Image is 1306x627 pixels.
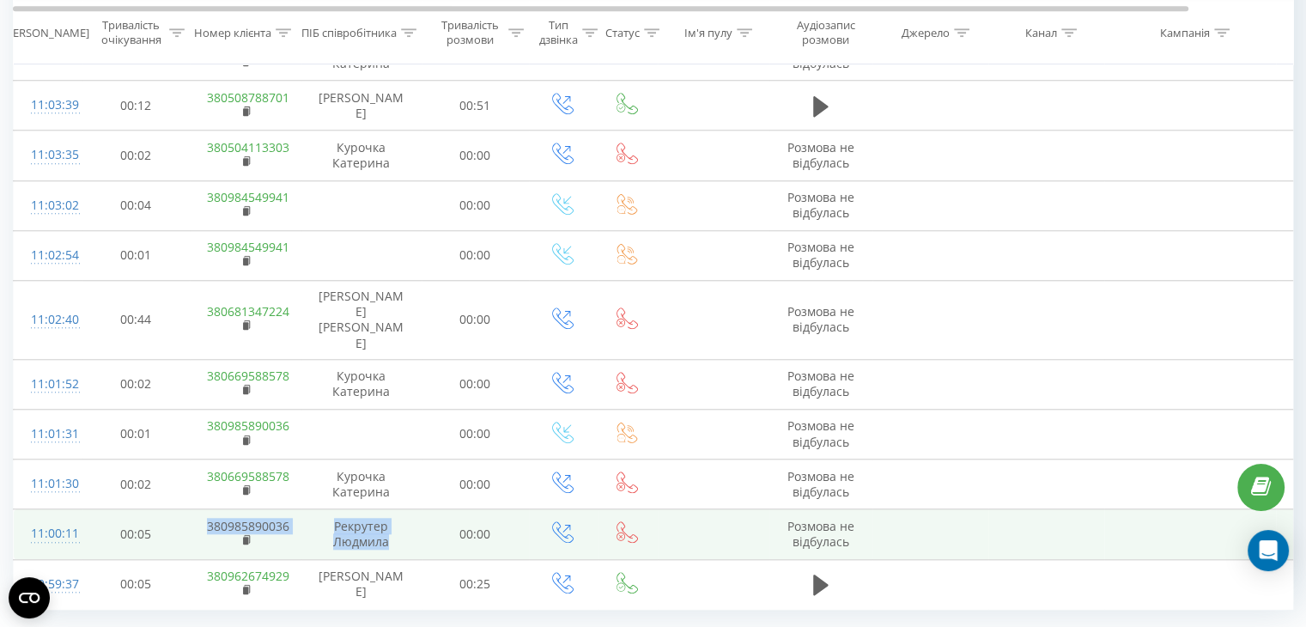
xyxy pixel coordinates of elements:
[31,239,65,272] div: 11:02:54
[207,518,289,534] a: 380985890036
[787,417,854,449] span: Розмова не відбулась
[422,409,529,459] td: 00:00
[31,138,65,172] div: 11:03:35
[1248,530,1289,571] div: Open Intercom Messenger
[31,568,65,601] div: 10:59:37
[97,18,165,47] div: Тривалість очікування
[1025,25,1057,40] div: Канал
[422,559,529,609] td: 00:25
[422,131,529,180] td: 00:00
[787,518,854,550] span: Розмова не відбулась
[207,568,289,584] a: 380962674929
[82,359,190,409] td: 00:02
[301,509,422,559] td: Рекрутер Людмила
[31,368,65,401] div: 11:01:52
[787,40,854,71] span: Розмова не відбулась
[31,517,65,551] div: 11:00:11
[301,131,422,180] td: Курочка Катерина
[301,81,422,131] td: [PERSON_NAME]
[31,189,65,222] div: 11:03:02
[539,18,578,47] div: Тип дзвінка
[82,230,190,280] td: 00:01
[207,303,289,320] a: 380681347224
[605,25,640,40] div: Статус
[1160,25,1210,40] div: Кампанія
[422,460,529,509] td: 00:00
[207,189,289,205] a: 380984549941
[9,577,50,618] button: Open CMP widget
[82,131,190,180] td: 00:02
[301,281,422,360] td: [PERSON_NAME] [PERSON_NAME]
[207,417,289,434] a: 380985890036
[301,359,422,409] td: Курочка Катерина
[207,239,289,255] a: 380984549941
[31,467,65,501] div: 11:01:30
[787,189,854,221] span: Розмова не відбулась
[684,25,732,40] div: Ім'я пулу
[82,509,190,559] td: 00:05
[902,25,950,40] div: Джерело
[436,18,504,47] div: Тривалість розмови
[82,180,190,230] td: 00:04
[784,18,867,47] div: Аудіозапис розмови
[82,559,190,609] td: 00:05
[422,281,529,360] td: 00:00
[301,460,422,509] td: Курочка Катерина
[31,303,65,337] div: 11:02:40
[301,559,422,609] td: [PERSON_NAME]
[422,509,529,559] td: 00:00
[82,281,190,360] td: 00:44
[207,139,289,155] a: 380504113303
[787,468,854,500] span: Розмова не відбулась
[207,368,289,384] a: 380669588578
[82,409,190,459] td: 00:01
[207,468,289,484] a: 380669588578
[787,368,854,399] span: Розмова не відбулась
[787,239,854,271] span: Розмова не відбулась
[422,359,529,409] td: 00:00
[422,81,529,131] td: 00:51
[422,180,529,230] td: 00:00
[787,303,854,335] span: Розмова не відбулась
[787,139,854,171] span: Розмова не відбулась
[3,25,89,40] div: [PERSON_NAME]
[301,25,397,40] div: ПІБ співробітника
[194,25,271,40] div: Номер клієнта
[207,89,289,106] a: 380508788701
[31,417,65,451] div: 11:01:31
[82,460,190,509] td: 00:02
[31,88,65,122] div: 11:03:39
[422,230,529,280] td: 00:00
[82,81,190,131] td: 00:12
